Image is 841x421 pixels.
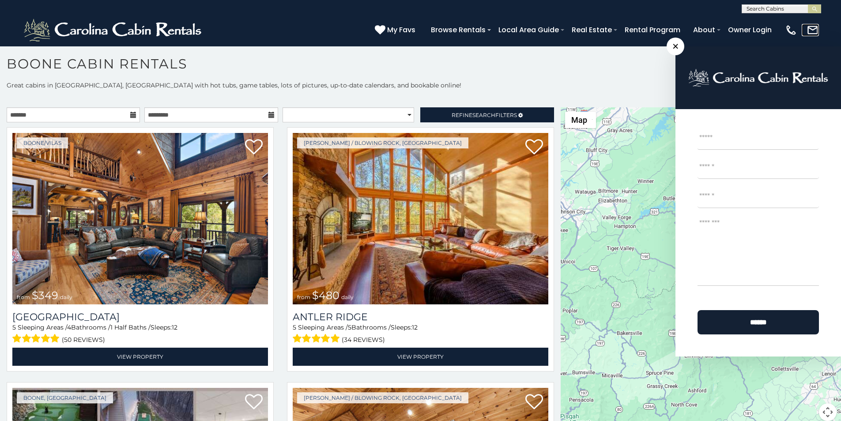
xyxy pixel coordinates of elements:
span: 5 [348,323,351,331]
a: RefineSearchFilters [420,107,554,122]
img: White-1-2.png [22,17,205,43]
a: Rental Program [620,22,685,38]
a: Add to favorites [525,138,543,157]
span: 5 [293,323,296,331]
a: Add to favorites [245,393,263,412]
span: Refine Filters [452,112,517,118]
a: Local Area Guide [494,22,563,38]
span: Map [571,115,587,125]
img: Diamond Creek Lodge [12,133,268,304]
span: daily [341,294,354,300]
span: × [667,38,684,55]
a: Boone, [GEOGRAPHIC_DATA] [17,392,113,403]
span: 4 [67,323,71,331]
a: Antler Ridge [293,311,548,323]
span: daily [60,294,72,300]
a: Boone/Vilas [17,137,68,148]
a: Antler Ridge from $480 daily [293,133,548,304]
a: [GEOGRAPHIC_DATA] [12,311,268,323]
span: Search [472,112,495,118]
a: View Property [293,348,548,366]
a: Add to favorites [245,138,263,157]
span: from [297,294,310,300]
a: My Favs [375,24,418,36]
a: Real Estate [567,22,616,38]
a: Add to favorites [525,393,543,412]
img: mail-regular-white.png [807,24,819,36]
span: My Favs [387,24,415,35]
img: phone-regular-white.png [785,24,797,36]
button: Map camera controls [819,403,837,421]
img: Antler Ridge [293,133,548,304]
span: (50 reviews) [62,334,105,345]
a: View Property [12,348,268,366]
span: 12 [412,323,418,331]
a: Diamond Creek Lodge from $349 daily [12,133,268,304]
span: 5 [12,323,16,331]
a: Browse Rentals [426,22,490,38]
span: $349 [32,289,58,302]
button: Change map style [565,112,596,128]
span: 1 Half Baths / [110,323,151,331]
a: [PERSON_NAME] / Blowing Rock, [GEOGRAPHIC_DATA] [297,392,468,403]
h3: Diamond Creek Lodge [12,311,268,323]
span: (34 reviews) [342,334,385,345]
span: $480 [312,289,339,302]
div: Sleeping Areas / Bathrooms / Sleeps: [293,323,548,345]
span: 12 [172,323,177,331]
a: Owner Login [724,22,776,38]
img: logo [688,68,828,87]
a: About [689,22,720,38]
div: Sleeping Areas / Bathrooms / Sleeps: [12,323,268,345]
span: from [17,294,30,300]
a: [PERSON_NAME] / Blowing Rock, [GEOGRAPHIC_DATA] [297,137,468,148]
